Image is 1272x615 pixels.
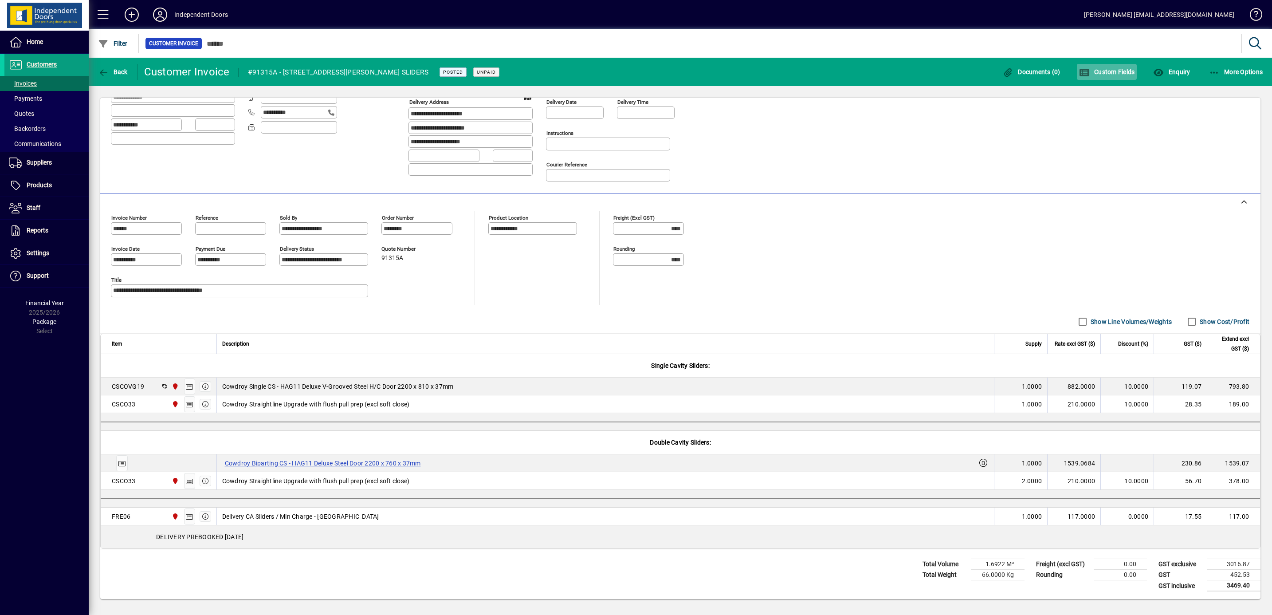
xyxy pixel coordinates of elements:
[111,277,122,283] mat-label: Title
[222,458,424,469] label: Cowdroy Biparting CS - HAG11 Deluxe Steel Door 2200 x 760 x 37mm
[27,227,48,234] span: Reports
[222,477,410,485] span: Cowdroy Straightline Upgrade with flush pull prep (excl soft close)
[1154,570,1207,580] td: GST
[4,31,89,53] a: Home
[89,64,137,80] app-page-header-button: Back
[1154,472,1207,490] td: 56.70
[169,382,180,391] span: Christchurch
[1184,339,1201,349] span: GST ($)
[1001,64,1063,80] button: Documents (0)
[1207,570,1260,580] td: 452.53
[1153,68,1190,75] span: Enquiry
[112,339,122,349] span: Item
[149,39,198,48] span: Customer Invoice
[169,399,180,409] span: Christchurch
[918,570,971,580] td: Total Weight
[144,65,230,79] div: Customer Invoice
[477,69,496,75] span: Unpaid
[112,400,136,409] div: CSCO33
[1100,395,1154,413] td: 10.0000
[1053,459,1095,468] div: 1539.0684
[1100,378,1154,395] td: 10.0000
[146,7,174,23] button: Profile
[1094,570,1147,580] td: 0.00
[32,318,56,325] span: Package
[1053,477,1095,485] div: 210.0000
[101,431,1260,454] div: Double Cavity Sliders:
[169,476,180,486] span: Christchurch
[1154,378,1207,395] td: 119.07
[1077,64,1137,80] button: Custom Fields
[1032,570,1094,580] td: Rounding
[1100,508,1154,525] td: 0.0000
[4,136,89,151] a: Communications
[617,99,648,105] mat-label: Delivery time
[4,91,89,106] a: Payments
[4,220,89,242] a: Reports
[1053,382,1095,391] div: 882.0000
[4,76,89,91] a: Invoices
[1053,512,1095,521] div: 117.0000
[1154,559,1207,570] td: GST exclusive
[1094,559,1147,570] td: 0.00
[1207,378,1260,395] td: 793.80
[112,477,136,485] div: CSCO33
[546,99,577,105] mat-label: Delivery date
[112,512,130,521] div: FRE06
[1053,400,1095,409] div: 210.0000
[4,197,89,219] a: Staff
[101,354,1260,377] div: Single Cavity Sliders:
[971,559,1025,570] td: 1.6922 M³
[521,90,535,104] a: View on map
[1207,64,1265,80] button: More Options
[9,80,37,87] span: Invoices
[111,215,147,221] mat-label: Invoice number
[971,570,1025,580] td: 66.0000 Kg
[112,382,144,391] div: CSCOVG19
[546,130,573,136] mat-label: Instructions
[27,181,52,189] span: Products
[1207,508,1260,525] td: 117.00
[546,162,587,168] mat-label: Courier Reference
[98,68,128,75] span: Back
[196,246,225,252] mat-label: Payment due
[1154,395,1207,413] td: 28.35
[27,204,40,211] span: Staff
[918,559,971,570] td: Total Volume
[280,246,314,252] mat-label: Delivery status
[248,65,429,79] div: #91315A - [STREET_ADDRESS][PERSON_NAME] SLIDERS
[1003,68,1060,75] span: Documents (0)
[1154,580,1207,591] td: GST inclusive
[1198,317,1249,326] label: Show Cost/Profit
[96,35,130,51] button: Filter
[9,110,34,117] span: Quotes
[4,152,89,174] a: Suppliers
[1213,334,1249,354] span: Extend excl GST ($)
[27,249,49,256] span: Settings
[1207,454,1260,472] td: 1539.07
[1207,472,1260,490] td: 378.00
[96,64,130,80] button: Back
[118,7,146,23] button: Add
[1209,68,1263,75] span: More Options
[4,265,89,287] a: Support
[1118,339,1148,349] span: Discount (%)
[613,215,655,221] mat-label: Freight (excl GST)
[27,38,43,45] span: Home
[382,215,414,221] mat-label: Order number
[1207,559,1260,570] td: 3016.87
[27,272,49,279] span: Support
[1025,339,1042,349] span: Supply
[1022,382,1042,391] span: 1.0000
[4,106,89,121] a: Quotes
[1084,8,1234,22] div: [PERSON_NAME] [EMAIL_ADDRESS][DOMAIN_NAME]
[1022,400,1042,409] span: 1.0000
[1100,472,1154,490] td: 10.0000
[25,300,64,307] span: Financial Year
[4,121,89,136] a: Backorders
[280,215,297,221] mat-label: Sold by
[9,95,42,102] span: Payments
[196,215,218,221] mat-label: Reference
[222,512,379,521] span: Delivery CA Sliders / Min Charge - [GEOGRAPHIC_DATA]
[1207,580,1260,591] td: 3469.40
